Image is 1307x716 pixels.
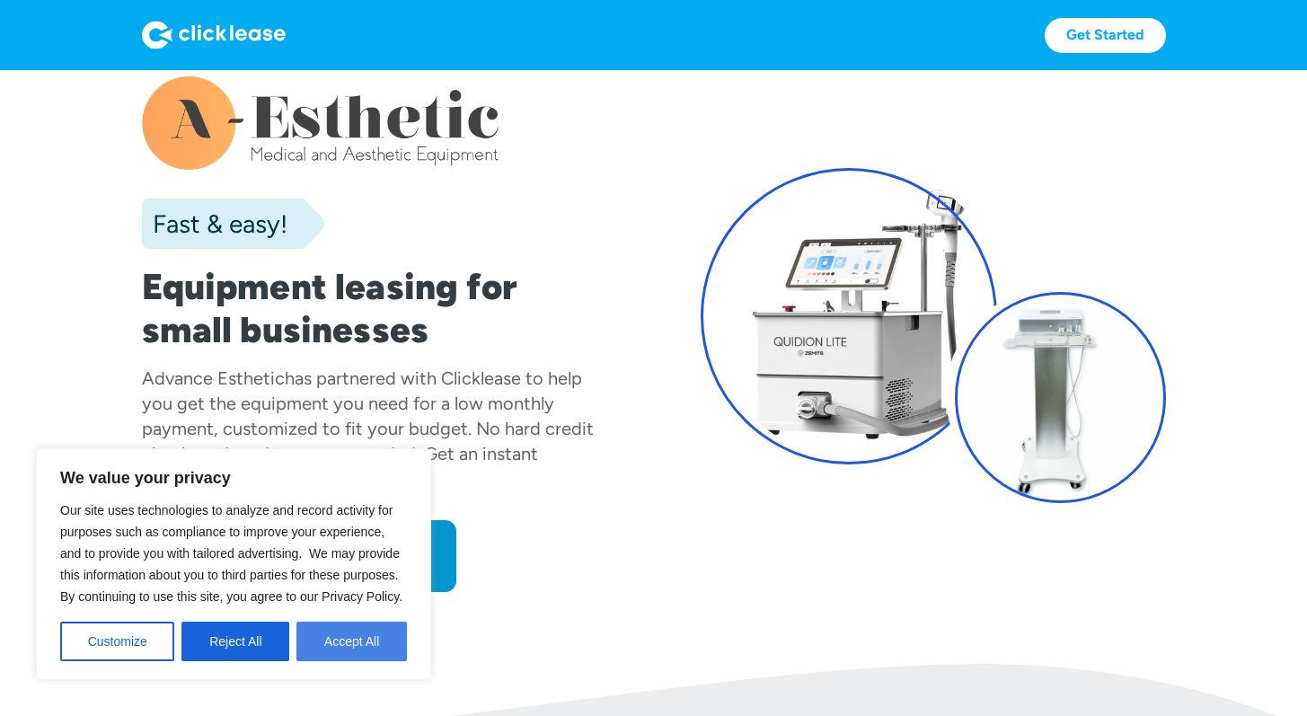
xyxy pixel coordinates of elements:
[60,467,407,489] p: We value your privacy
[36,448,431,680] div: We value your privacy
[60,503,402,604] span: Our site uses technologies to analyze and record activity for purposes such as compliance to impr...
[142,367,285,389] div: Advance Esthetic
[142,206,287,242] div: Fast & easy!
[296,622,407,661] button: Accept All
[1045,18,1166,53] a: Get Started
[142,265,607,351] h1: Equipment leasing for small businesses
[60,622,174,661] button: Customize
[142,367,594,490] div: has partnered with Clicklease to help you get the equipment you need for a low monthly payment, c...
[142,21,286,49] img: Logo
[181,622,289,661] button: Reject All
